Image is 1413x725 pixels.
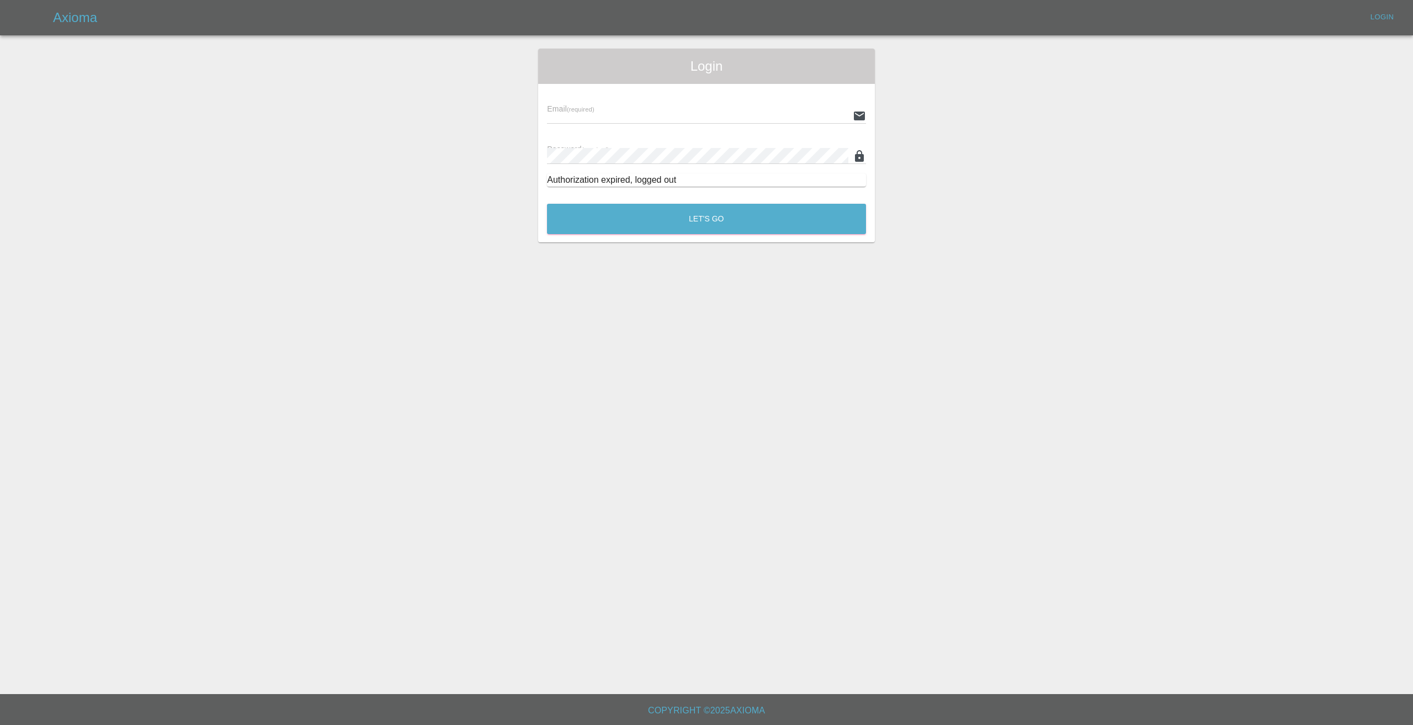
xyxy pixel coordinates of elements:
[547,104,594,113] span: Email
[567,106,594,113] small: (required)
[547,57,866,75] span: Login
[582,146,609,153] small: (required)
[547,145,609,154] span: Password
[1364,9,1400,26] a: Login
[547,204,866,234] button: Let's Go
[547,173,866,187] div: Authorization expired, logged out
[53,9,97,27] h5: Axioma
[9,703,1404,718] h6: Copyright © 2025 Axioma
